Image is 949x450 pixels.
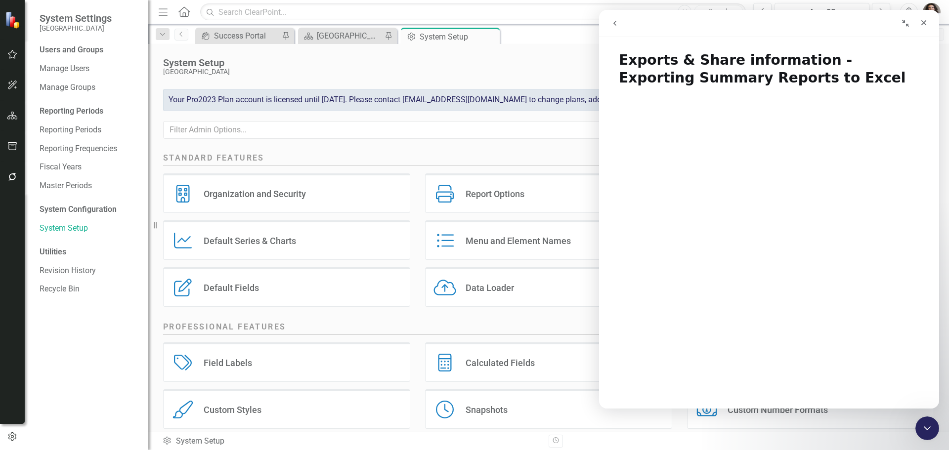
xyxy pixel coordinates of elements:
[40,63,138,75] a: Manage Users
[694,5,743,19] button: Search
[40,223,138,234] a: System Setup
[708,7,730,15] span: Search
[163,68,878,76] div: [GEOGRAPHIC_DATA]
[778,6,866,18] div: Aug-25
[40,162,138,173] a: Fiscal Years
[728,404,828,415] div: Custom Number Formats
[466,357,535,368] div: Calculated Fields
[163,57,878,68] div: System Setup
[40,143,138,155] a: Reporting Frequencies
[40,12,112,24] span: System Settings
[599,10,939,409] iframe: Intercom live chat
[775,3,869,21] button: Aug-25
[214,30,279,42] div: Success Portal
[317,30,382,42] div: [GEOGRAPHIC_DATA] Page
[40,82,138,93] a: Manage Groups
[301,30,382,42] a: [GEOGRAPHIC_DATA] Page
[204,235,296,246] div: Default Series & Charts
[40,24,112,32] small: [GEOGRAPHIC_DATA]
[204,282,259,293] div: Default Fields
[40,265,138,277] a: Revision History
[40,106,138,117] div: Reporting Periods
[163,89,934,111] div: Your Pro2023 Plan account is licensed until [DATE]. Please contact [EMAIL_ADDRESS][DOMAIN_NAME] t...
[466,188,524,200] div: Report Options
[420,31,497,43] div: System Setup
[163,121,934,139] input: Filter Admin Options...
[40,204,138,215] div: System Configuration
[40,44,138,56] div: Users and Groups
[466,404,508,415] div: Snapshots
[40,180,138,192] a: Master Periods
[923,3,941,21] img: Drew Hale
[915,416,939,440] iframe: To enrich screen reader interactions, please activate Accessibility in Grammarly extension settings
[40,246,138,258] div: Utilities
[204,404,261,415] div: Custom Styles
[466,235,571,246] div: Menu and Element Names
[5,11,22,29] img: ClearPoint Strategy
[200,3,746,21] input: Search ClearPoint...
[204,357,252,368] div: Field Labels
[40,124,138,136] a: Reporting Periods
[198,30,279,42] a: Success Portal
[162,436,541,447] div: System Setup
[466,282,514,293] div: Data Loader
[163,153,934,166] h2: Standard Features
[163,322,934,335] h2: Professional Features
[204,188,306,200] div: Organization and Security
[40,284,138,295] a: Recycle Bin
